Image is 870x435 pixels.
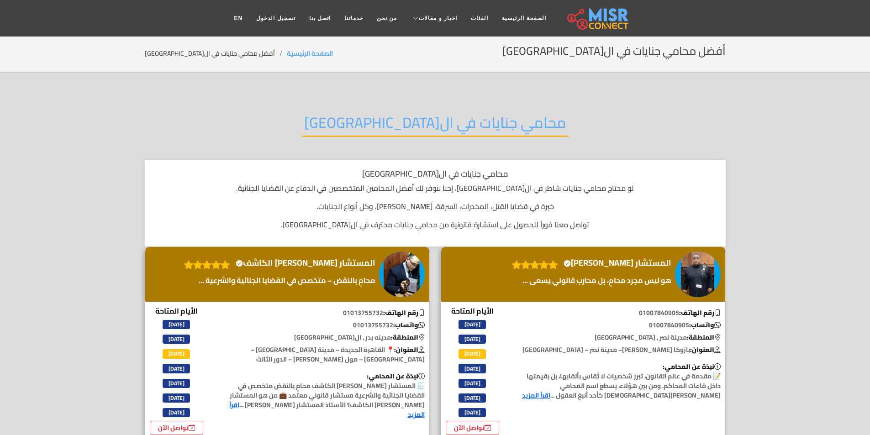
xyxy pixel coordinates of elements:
[459,364,486,373] span: [DATE]
[446,421,500,435] a: تواصل الآن
[689,319,721,331] b: واتساب:
[687,331,721,343] b: المنطقة:
[154,219,717,230] p: تواصل معنا فوراً للحصول على استشارة قانونية من محامي جنايات محترف في ال[GEOGRAPHIC_DATA].
[163,379,190,388] span: [DATE]
[163,393,190,403] span: [DATE]
[394,344,425,356] b: العنوان:
[495,10,553,27] a: الصفحة الرئيسية
[564,258,671,268] h4: المستشار [PERSON_NAME]
[219,345,429,364] p: 📍 القاهرة الجديدة – مدينة [GEOGRAPHIC_DATA] – [GEOGRAPHIC_DATA] – مول [PERSON_NAME] – الدور الثالث
[367,370,425,382] b: نبذة عن المحامي:
[236,260,243,267] svg: Verified account
[236,258,375,268] h4: المستشار [PERSON_NAME] الكاشف
[515,320,725,330] p: 01007840905
[219,372,429,419] p: 🧾 المستشار [PERSON_NAME] الكاشف محامٍ بالنقض متخصص في القضايا الجنائية والشرعية مستشار قانوني معت...
[515,345,725,355] p: بازوكا [PERSON_NAME]– مدينة نصر – [GEOGRAPHIC_DATA]
[219,308,429,318] p: 01013755732
[679,307,721,319] b: رقم الهاتف:
[302,114,569,137] h2: محامي جنايات في ال[GEOGRAPHIC_DATA]
[154,169,717,179] h1: محامي جنايات في ال[GEOGRAPHIC_DATA]
[663,361,721,372] b: نبذة عن المحامي:
[393,319,425,331] b: واتساب:
[383,307,425,319] b: رقم الهاتف:
[690,344,721,356] b: العنوان:
[145,49,287,58] li: أفضل محامي جنايات في ال[GEOGRAPHIC_DATA]
[287,47,333,59] a: الصفحة الرئيسية
[163,364,190,373] span: [DATE]
[567,7,628,30] img: main.misr_connect
[459,320,486,329] span: [DATE]
[379,252,425,297] img: المستشار فتحي غنيم الكاشف
[163,335,190,344] span: [DATE]
[522,389,550,401] a: اقرأ المزيد
[515,308,725,318] p: 01007840905
[154,183,717,194] p: لو محتاج محامي جنايات شاطر في ال[GEOGRAPHIC_DATA]، إحنا بنوفر لك أفضل المحامين المتخصصين في الدفا...
[507,275,674,286] a: هو ليس مجرد محامٍ، بل محارب قانوني يسعى ...
[459,335,486,344] span: [DATE]
[515,362,725,400] p: 📝 مقدمة في عالم القانون، تبرز شخصيات لا تُقاس بألقابها، بل بقيمتها داخل قاعات المحاكم. ومن بين هؤ...
[562,256,674,270] a: المستشار [PERSON_NAME]
[163,408,190,417] span: [DATE]
[163,320,190,329] span: [DATE]
[459,349,486,358] span: [DATE]
[419,14,457,22] span: اخبار و مقالات
[675,252,721,297] img: المستشار مصطفى المغربي
[234,256,378,270] a: المستشار [PERSON_NAME] الكاشف
[229,399,425,420] a: اقرأ المزيد
[459,379,486,388] span: [DATE]
[459,393,486,403] span: [DATE]
[337,10,370,27] a: خدماتنا
[219,320,429,330] p: 01013755732
[515,333,725,342] p: مدينة نصر , [GEOGRAPHIC_DATA]
[404,10,464,27] a: اخبار و مقالات
[302,10,337,27] a: اتصل بنا
[150,421,204,435] a: تواصل الآن
[249,10,302,27] a: تسجيل الدخول
[219,333,429,342] p: مدينه بدر , ال[GEOGRAPHIC_DATA]
[154,201,717,212] p: خبرة في قضايا القتل، المخدرات، السرقة، [PERSON_NAME]، وكل أنواع الجنايات.
[459,408,486,417] span: [DATE]
[464,10,495,27] a: الفئات
[502,45,726,58] h2: أفضل محامي جنايات في ال[GEOGRAPHIC_DATA]
[163,349,190,358] span: [DATE]
[179,275,378,286] a: محامٍ بالنقض – متخصص في القضايا الجنائية والشرعية ...
[370,10,404,27] a: من نحن
[391,331,425,343] b: المنطقة:
[564,260,571,267] svg: Verified account
[227,10,250,27] a: EN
